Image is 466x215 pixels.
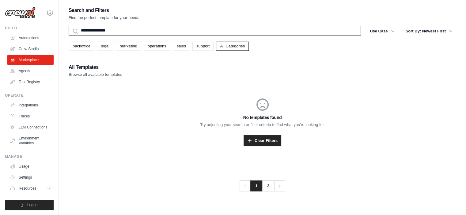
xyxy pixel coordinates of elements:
[27,202,39,207] span: Logout
[116,42,141,51] a: marketing
[97,42,113,51] a: legal
[7,100,54,110] a: Integrations
[7,122,54,132] a: LLM Connections
[69,42,94,51] a: backoffice
[69,6,139,15] h2: Search and Filters
[5,200,54,210] button: Logout
[69,72,122,78] p: Browse all available templates
[7,55,54,65] a: Marketplace
[216,42,249,51] a: All Categories
[262,180,274,191] a: 2
[144,42,170,51] a: operations
[7,183,54,193] button: Resources
[69,122,456,128] p: Try adjusting your search or filter criteria to find what you're looking for.
[19,186,36,191] span: Resources
[402,26,456,37] button: Sort By: Newest First
[69,114,456,120] h3: No templates found
[7,111,54,121] a: Traces
[240,180,285,191] nav: Pagination
[7,133,54,148] a: Environment Variables
[7,77,54,87] a: Tool Registry
[69,15,139,21] p: Find the perfect template for your needs
[250,180,262,191] span: 1
[5,93,54,98] div: Operate
[5,26,54,31] div: Build
[7,33,54,43] a: Automations
[192,42,214,51] a: support
[69,63,122,72] h2: All Templates
[173,42,190,51] a: sales
[7,161,54,171] a: Usage
[244,135,281,146] a: Clear Filters
[7,66,54,76] a: Agents
[5,154,54,159] div: Manage
[5,7,36,19] img: Logo
[366,26,398,37] button: Use Case
[7,44,54,54] a: Crew Studio
[7,172,54,182] a: Settings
